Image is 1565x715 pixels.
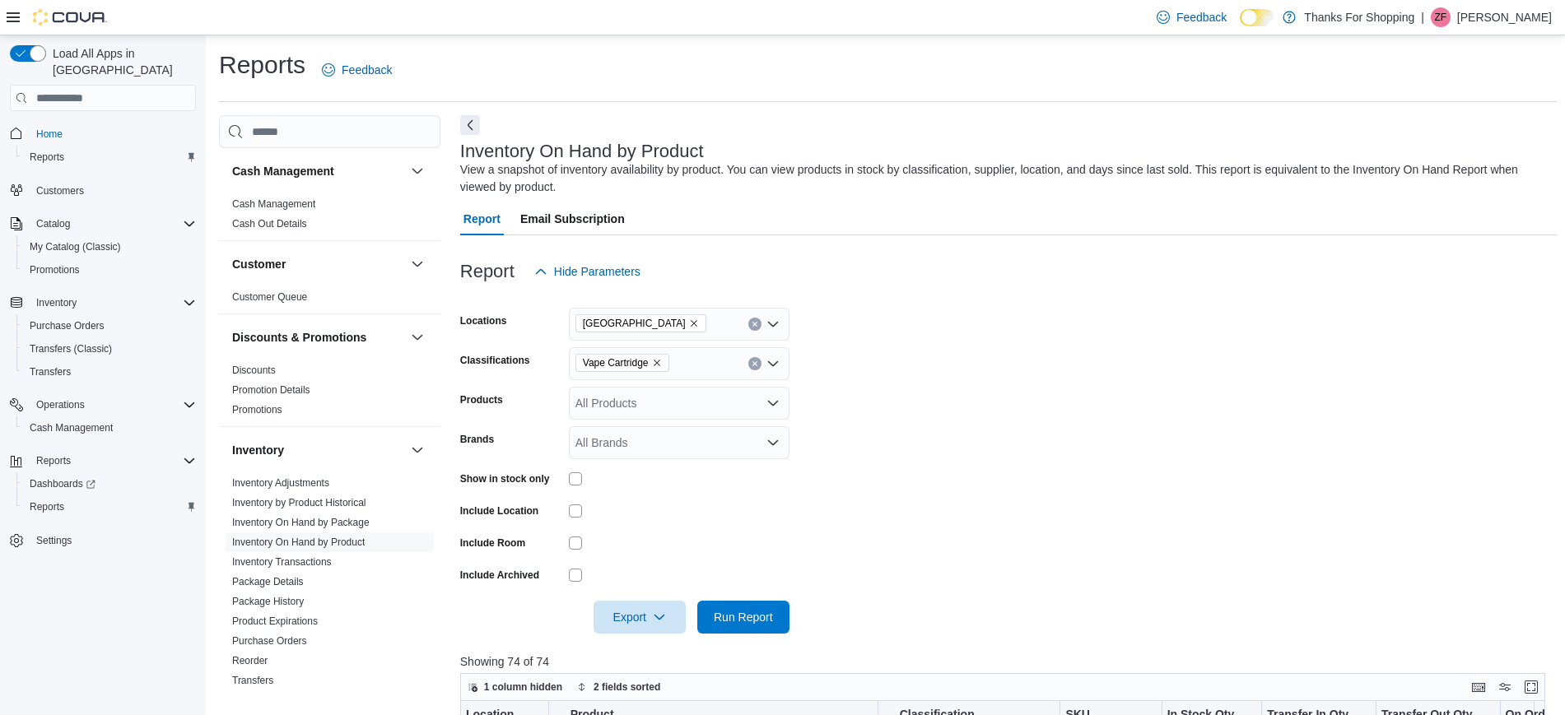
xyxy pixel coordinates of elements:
[714,609,773,625] span: Run Report
[232,256,286,272] h3: Customer
[520,202,625,235] span: Email Subscription
[23,147,196,167] span: Reports
[30,181,91,201] a: Customers
[232,197,315,211] span: Cash Management
[232,198,315,210] a: Cash Management
[232,163,334,179] h3: Cash Management
[16,495,203,518] button: Reports
[16,146,203,169] button: Reports
[460,569,539,582] label: Include Archived
[232,555,332,569] span: Inventory Transactions
[30,123,196,143] span: Home
[232,496,366,509] span: Inventory by Product Historical
[603,601,676,634] span: Export
[36,398,85,411] span: Operations
[1150,1,1233,34] a: Feedback
[460,142,704,161] h3: Inventory On Hand by Product
[315,53,398,86] a: Feedback
[1457,7,1552,27] p: [PERSON_NAME]
[766,397,780,410] button: Open list of options
[30,451,77,471] button: Reports
[594,680,660,694] span: 2 fields sorted
[23,339,196,359] span: Transfers (Classic)
[23,474,102,494] a: Dashboards
[408,327,427,347] button: Discounts & Promotions
[16,472,203,495] a: Dashboards
[1421,7,1424,27] p: |
[1435,7,1447,27] span: ZF
[232,655,268,666] a: Reorder
[232,595,304,608] span: Package History
[232,634,307,648] span: Purchase Orders
[23,316,111,336] a: Purchase Orders
[16,360,203,383] button: Transfers
[232,536,365,549] span: Inventory On Hand by Product
[232,218,307,230] a: Cash Out Details
[23,474,196,494] span: Dashboards
[232,256,404,272] button: Customer
[594,601,686,634] button: Export
[460,354,530,367] label: Classifications
[232,536,365,548] a: Inventory On Hand by Product
[460,314,507,327] label: Locations
[232,516,370,529] span: Inventory On Hand by Package
[30,180,196,201] span: Customers
[571,677,667,697] button: 2 fields sorted
[748,357,762,370] button: Clear input
[36,534,72,547] span: Settings
[460,653,1557,670] p: Showing 74 of 74
[232,383,310,397] span: Promotion Details
[30,214,196,234] span: Catalog
[232,675,273,686] a: Transfers
[689,318,699,328] button: Remove Southdale from selection in this group
[219,194,440,240] div: Cash Management
[30,531,78,550] a: Settings
[30,451,196,471] span: Reports
[232,291,307,303] a: Customer Queue
[3,449,203,472] button: Reports
[3,393,203,416] button: Operations
[36,184,84,197] span: Customers
[3,528,203,552] button: Settings
[30,342,112,355] span: Transfers (Classic)
[30,530,196,550] span: Settings
[484,680,562,694] span: 1 column hidden
[232,442,284,458] h3: Inventory
[30,395,91,415] button: Operations
[460,472,550,485] label: Show in stock only
[30,477,95,490] span: Dashboards
[30,421,113,434] span: Cash Management
[697,601,789,634] button: Run Report
[460,504,538,518] label: Include Location
[23,260,86,280] a: Promotions
[232,404,282,416] a: Promotions
[30,151,64,164] span: Reports
[232,615,318,628] span: Product Expirations
[461,677,569,697] button: 1 column hidden
[232,635,307,647] a: Purchase Orders
[766,436,780,449] button: Open list of options
[232,290,307,304] span: Customer Queue
[575,314,706,332] span: Southdale
[232,576,304,587] a: Package Details
[766,357,780,370] button: Open list of options
[408,161,427,181] button: Cash Management
[30,124,69,144] a: Home
[30,214,77,234] button: Catalog
[554,263,640,280] span: Hide Parameters
[460,262,515,281] h3: Report
[460,161,1549,196] div: View a snapshot of inventory availability by product. You can view products in stock by classific...
[36,296,77,309] span: Inventory
[219,473,440,697] div: Inventory
[232,615,318,627] a: Product Expirations
[232,654,268,667] span: Reorder
[232,556,332,568] a: Inventory Transactions
[23,147,71,167] a: Reports
[23,339,119,359] a: Transfers (Classic)
[463,202,501,235] span: Report
[23,418,196,438] span: Cash Management
[23,316,196,336] span: Purchase Orders
[3,291,203,314] button: Inventory
[1431,7,1451,27] div: Zander Finch
[232,517,370,528] a: Inventory On Hand by Package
